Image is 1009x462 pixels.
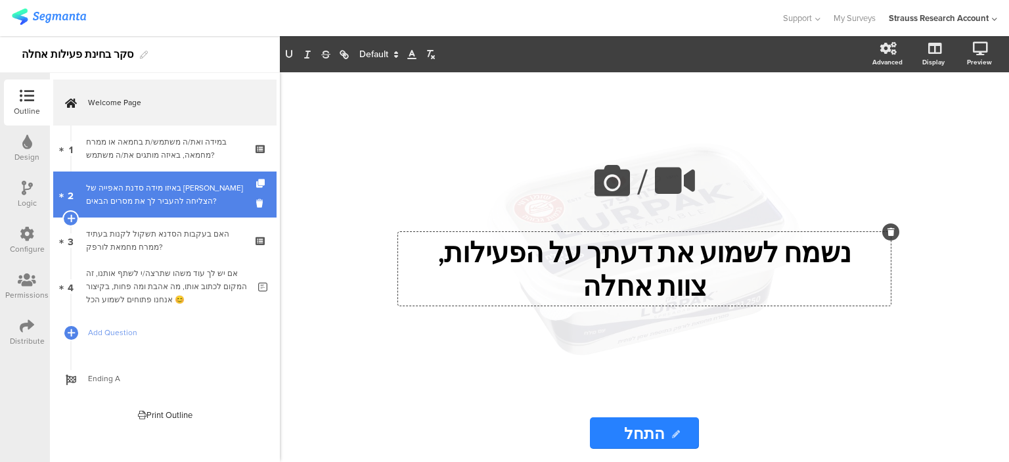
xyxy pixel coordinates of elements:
[889,12,989,24] div: Strauss Research Account
[22,44,133,65] div: סקר בחינת פעילות אחלה
[86,135,243,162] div: במידה ואת/ה משתמש/ת בחמאה או ממרח מחמאה, באיזה מותגים את/ה משתמש?
[5,289,49,301] div: Permissions
[53,172,277,218] a: 2 באיזו מידה סדנת האפייה של [PERSON_NAME] הצליחה להעביר לך את מסרים הבאים?
[53,80,277,126] a: Welcome Page
[53,356,277,402] a: Ending A
[922,57,945,67] div: Display
[68,233,74,248] span: 3
[10,243,45,255] div: Configure
[10,335,45,347] div: Distribute
[18,197,37,209] div: Logic
[53,126,277,172] a: 1 במידה ואת/ה משתמש/ת בחמאה או ממרח מחמאה, באיזה מותגים את/ה משתמש?
[256,197,267,210] i: Delete
[69,141,73,156] span: 1
[68,279,74,294] span: 4
[88,326,256,339] span: Add Question
[256,179,267,188] i: Duplicate
[138,409,192,421] div: Print Outline
[872,57,903,67] div: Advanced
[86,267,248,306] div: אם יש לך עוד משהו שתרצה/י לשתף אותנו, זה המקום לכתוב אותו, מה אהבת ומה פחות, בקיצור אנחנו פתוחים ...
[12,9,86,25] img: segmanta logo
[86,181,243,208] div: באיזו מידה סדנת האפייה של לורפק הצליחה להעביר לך את מסרים הבאים?
[53,218,277,264] a: 3 האם בעקבות הסדנא תשקול לקנות בעתיד ממרח מחמאת לורפק?
[14,151,39,163] div: Design
[590,417,698,449] input: Start
[88,372,256,385] span: Ending A
[88,96,256,109] span: Welcome Page
[637,156,648,208] span: /
[53,264,277,310] a: 4 אם יש לך עוד משהו שתרצה/י לשתף אותנו, זה המקום לכתוב אותו, מה אהבת ומה פחות, בקיצור אנחנו פתוחי...
[401,269,887,302] p: צוות אחלה
[14,105,40,117] div: Outline
[967,57,992,67] div: Preview
[401,235,887,269] p: נשמח לשמוע את דעתך על הפעילות,
[68,187,74,202] span: 2
[783,12,812,24] span: Support
[86,227,243,254] div: האם בעקבות הסדנא תשקול לקנות בעתיד ממרח מחמאת לורפק?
